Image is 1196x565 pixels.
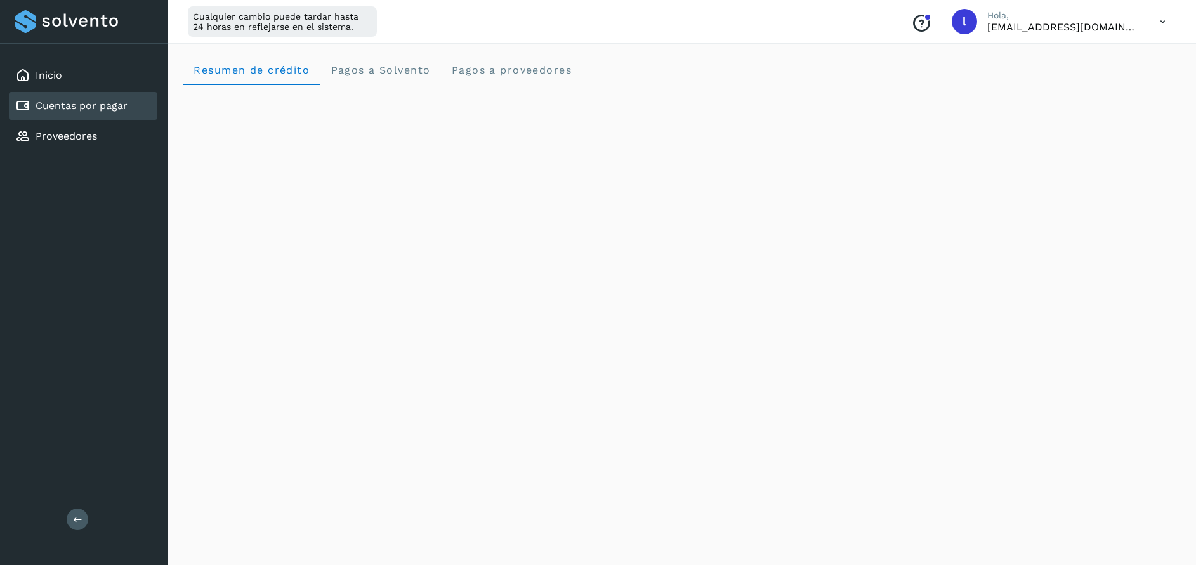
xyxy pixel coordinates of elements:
div: Proveedores [9,122,157,150]
div: Inicio [9,62,157,89]
a: Inicio [36,69,62,81]
div: Cuentas por pagar [9,92,157,120]
p: Hola, [987,10,1140,21]
a: Cuentas por pagar [36,100,128,112]
a: Proveedores [36,130,97,142]
span: Pagos a proveedores [450,64,572,76]
div: Cualquier cambio puede tardar hasta 24 horas en reflejarse en el sistema. [188,6,377,37]
span: Resumen de crédito [193,64,310,76]
p: luisfgonzalez@solgic.mx [987,21,1140,33]
span: Pagos a Solvento [330,64,430,76]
